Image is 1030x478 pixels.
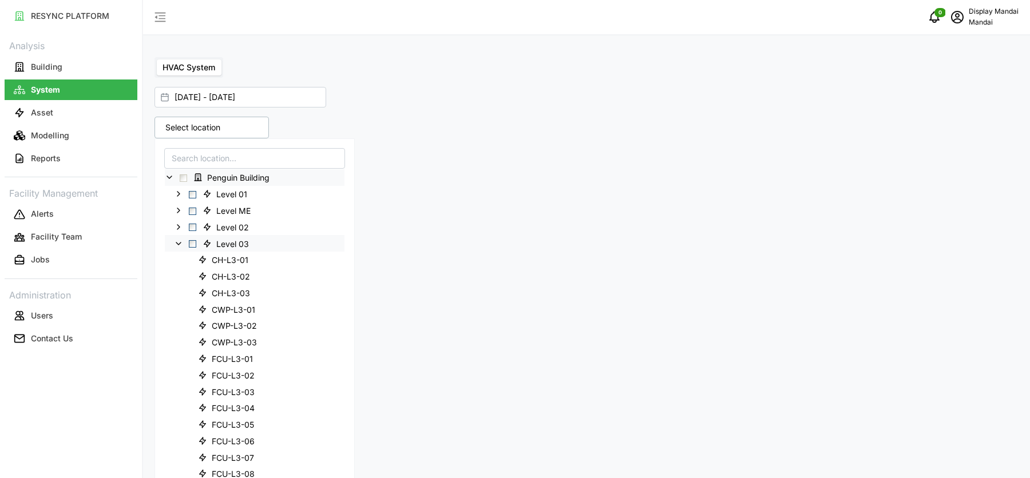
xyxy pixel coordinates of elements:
span: FCU-L3-04 [212,403,255,414]
button: Contact Us [5,328,137,349]
span: FCU-L3-03 [193,385,263,399]
span: FCU-L3-01 [212,353,253,365]
span: CH-L3-03 [212,288,250,299]
p: Mandai [969,17,1019,28]
a: System [5,78,137,101]
a: Asset [5,101,137,124]
a: Modelling [5,124,137,147]
span: CH-L3-02 [212,271,250,282]
a: Alerts [5,203,137,226]
p: Contact Us [31,333,73,344]
span: Level 02 [216,222,249,233]
span: FCU-L3-04 [193,401,263,415]
p: Select location [160,122,226,133]
span: FCU-L3-06 [212,436,255,447]
span: FCU-L3-01 [193,352,261,365]
span: Select Level 03 [189,240,196,248]
span: Penguin Building [189,170,278,184]
span: CH-L3-01 [212,254,248,266]
span: Level ME [216,205,251,217]
span: Level 02 [198,220,257,234]
a: Jobs [5,249,137,272]
span: CH-L3-02 [193,269,258,283]
span: Penguin Building [207,172,270,184]
p: System [31,84,60,95]
span: Select Penguin Building [180,174,187,182]
button: Modelling [5,125,137,146]
span: CWP-L3-03 [193,335,265,349]
p: Reports [31,153,61,164]
button: System [5,79,137,100]
p: Users [31,310,53,321]
span: HVAC System [163,62,215,72]
p: RESYNC PLATFORM [31,10,109,22]
p: Building [31,61,62,73]
p: Alerts [31,208,54,220]
span: CWP-L3-03 [212,337,257,348]
span: 0 [938,9,942,17]
span: Level 03 [198,237,257,250]
button: schedule [946,6,969,29]
p: Facility Management [5,184,137,201]
p: Display Mandai [969,6,1019,17]
a: Reports [5,147,137,170]
span: Level 01 [216,189,247,200]
a: Users [5,304,137,327]
span: CH-L3-03 [193,286,258,300]
span: CWP-L3-02 [193,318,265,332]
span: Select Level 02 [189,224,196,231]
button: RESYNC PLATFORM [5,6,137,26]
span: FCU-L3-07 [212,452,254,464]
p: Jobs [31,254,50,265]
a: Building [5,55,137,78]
span: Select Level ME [189,208,196,215]
input: Search location... [164,148,345,169]
span: FCU-L3-05 [193,417,262,431]
button: Alerts [5,204,137,225]
button: Users [5,305,137,326]
span: CWP-L3-02 [212,320,257,332]
p: Administration [5,286,137,302]
span: Level 03 [216,238,249,250]
p: Please select at least one location. [154,145,582,158]
span: CH-L3-01 [193,253,256,266]
p: Facility Team [31,231,82,242]
span: FCU-L3-02 [193,368,263,382]
span: Level ME [198,204,259,217]
a: Facility Team [5,226,137,249]
button: Building [5,57,137,77]
p: Asset [31,107,53,118]
span: Select Level 01 [189,191,196,198]
button: Facility Team [5,227,137,248]
button: Reports [5,148,137,169]
a: RESYNC PLATFORM [5,5,137,27]
span: FCU-L3-02 [212,370,255,381]
span: CWP-L3-01 [212,304,255,316]
span: FCU-L3-06 [193,434,263,448]
a: Contact Us [5,327,137,350]
button: Jobs [5,250,137,270]
span: FCU-L3-05 [212,419,254,431]
span: Level 01 [198,187,255,201]
button: notifications [923,6,946,29]
span: FCU-L3-03 [212,387,255,398]
button: Asset [5,102,137,123]
span: CWP-L3-01 [193,302,263,316]
span: FCU-L3-07 [193,451,262,464]
p: Analysis [5,37,137,53]
p: Modelling [31,130,69,141]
